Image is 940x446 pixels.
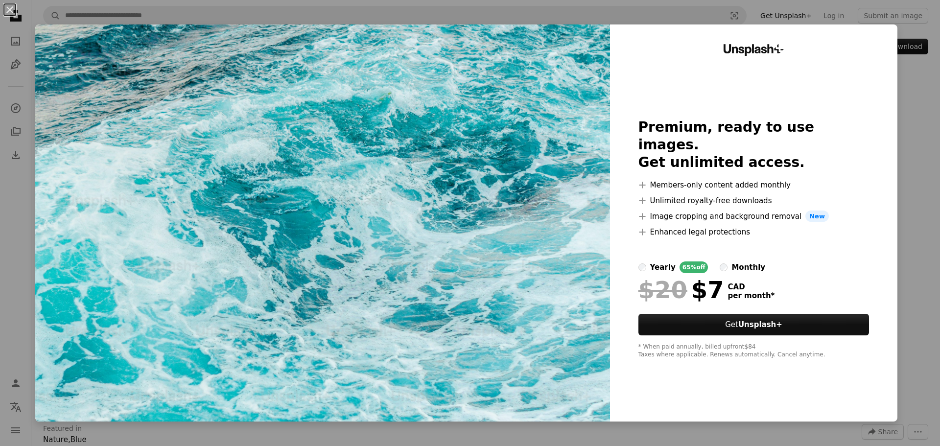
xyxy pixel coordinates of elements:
li: Image cropping and background removal [638,211,869,222]
input: monthly [720,263,728,271]
span: per month * [728,291,775,300]
li: Unlimited royalty-free downloads [638,195,869,207]
div: * When paid annually, billed upfront $84 Taxes where applicable. Renews automatically. Cancel any... [638,343,869,359]
div: 65% off [680,261,708,273]
button: GetUnsplash+ [638,314,869,335]
li: Enhanced legal protections [638,226,869,238]
span: $20 [638,277,687,303]
div: $7 [638,277,724,303]
li: Members-only content added monthly [638,179,869,191]
span: CAD [728,282,775,291]
span: New [805,211,829,222]
input: yearly65%off [638,263,646,271]
h2: Premium, ready to use images. Get unlimited access. [638,118,869,171]
strong: Unsplash+ [738,320,782,329]
div: monthly [731,261,765,273]
div: yearly [650,261,676,273]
